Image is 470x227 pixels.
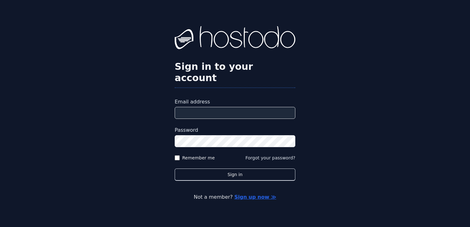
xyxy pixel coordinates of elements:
img: Hostodo [175,26,295,51]
button: Sign in [175,169,295,181]
p: Not a member? [30,193,440,201]
h2: Sign in to your account [175,61,295,84]
button: Forgot your password? [245,155,295,161]
label: Email address [175,98,295,106]
a: Sign up now ≫ [234,194,276,200]
label: Password [175,126,295,134]
label: Remember me [182,155,215,161]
